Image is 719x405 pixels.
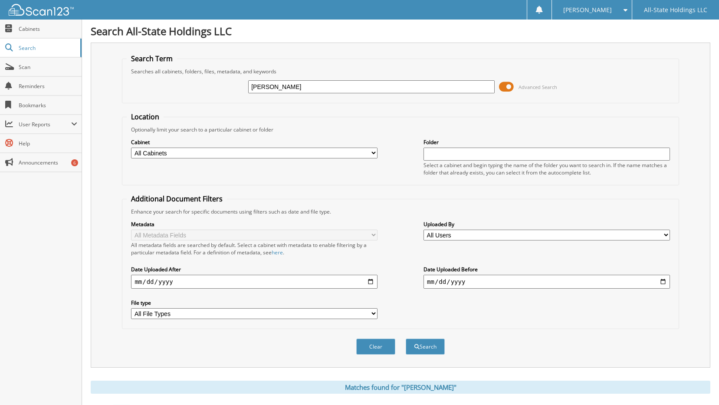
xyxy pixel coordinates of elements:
[127,112,164,122] legend: Location
[19,82,77,90] span: Reminders
[127,68,674,75] div: Searches all cabinets, folders, files, metadata, and keywords
[19,159,77,166] span: Announcements
[127,54,177,63] legend: Search Term
[131,299,378,306] label: File type
[424,266,670,273] label: Date Uploaded Before
[71,159,78,166] div: 6
[91,381,710,394] div: Matches found for "[PERSON_NAME]"
[272,249,283,256] a: here
[127,208,674,215] div: Enhance your search for specific documents using filters such as date and file type.
[356,339,395,355] button: Clear
[563,7,612,13] span: [PERSON_NAME]
[9,4,74,16] img: scan123-logo-white.svg
[131,266,378,273] label: Date Uploaded After
[424,221,670,228] label: Uploaded By
[424,138,670,146] label: Folder
[131,221,378,228] label: Metadata
[131,138,378,146] label: Cabinet
[19,63,77,71] span: Scan
[644,7,707,13] span: All-State Holdings LLC
[19,140,77,147] span: Help
[424,161,670,176] div: Select a cabinet and begin typing the name of the folder you want to search in. If the name match...
[19,121,71,128] span: User Reports
[424,275,670,289] input: end
[131,275,378,289] input: start
[406,339,445,355] button: Search
[19,25,77,33] span: Cabinets
[91,24,710,38] h1: Search All-State Holdings LLC
[19,44,76,52] span: Search
[127,194,227,204] legend: Additional Document Filters
[131,241,378,256] div: All metadata fields are searched by default. Select a cabinet with metadata to enable filtering b...
[19,102,77,109] span: Bookmarks
[519,84,557,90] span: Advanced Search
[127,126,674,133] div: Optionally limit your search to a particular cabinet or folder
